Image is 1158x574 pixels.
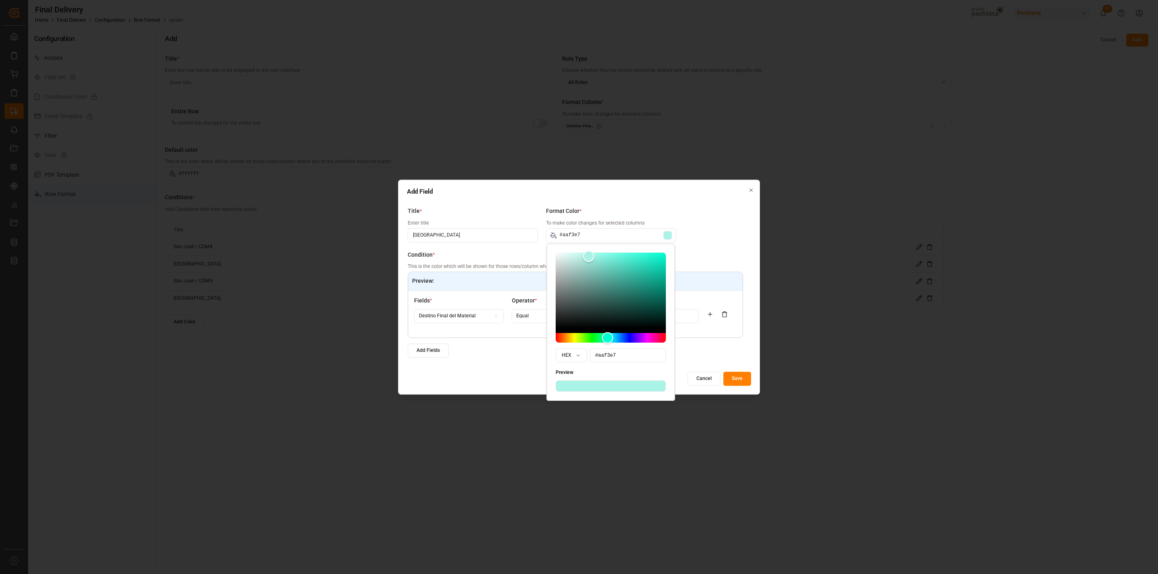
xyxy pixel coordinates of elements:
p: Enter title [408,220,538,227]
label: Preview [556,370,573,375]
p: Preview: [412,276,739,286]
p: To make color changes for selected columns [546,220,676,227]
input: Enter Title [408,228,538,242]
span: Condition [408,251,433,259]
span: Operator [512,296,535,305]
button: Cancel [688,372,721,386]
div: Color [556,253,666,328]
div: Destino Final del Material [419,313,476,320]
div: Equal [516,313,529,320]
div: Hue [556,333,666,343]
p: This is the color which will be shown for those rows/column where any of the condition does not m... [408,264,743,271]
span: Fields [414,296,430,305]
span: Title [408,207,420,216]
span: Format Color [546,207,579,216]
button: Add Fields [408,343,449,357]
h2: Add Field [407,188,751,195]
button: Save [723,372,751,386]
